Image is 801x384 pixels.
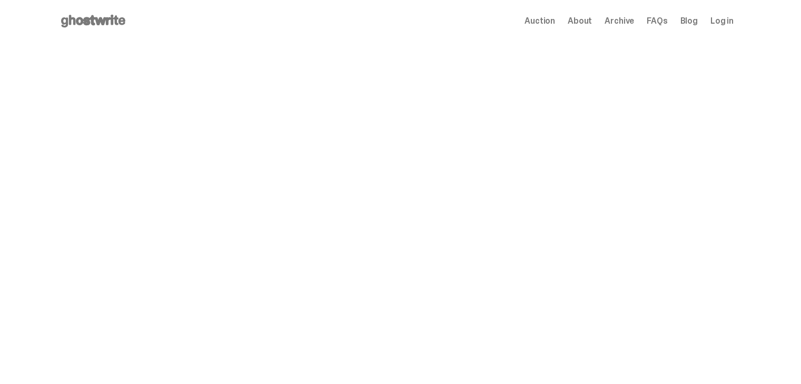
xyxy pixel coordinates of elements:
[525,17,555,25] a: Auction
[680,17,698,25] a: Blog
[647,17,667,25] a: FAQs
[710,17,734,25] a: Log in
[605,17,634,25] a: Archive
[568,17,592,25] a: About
